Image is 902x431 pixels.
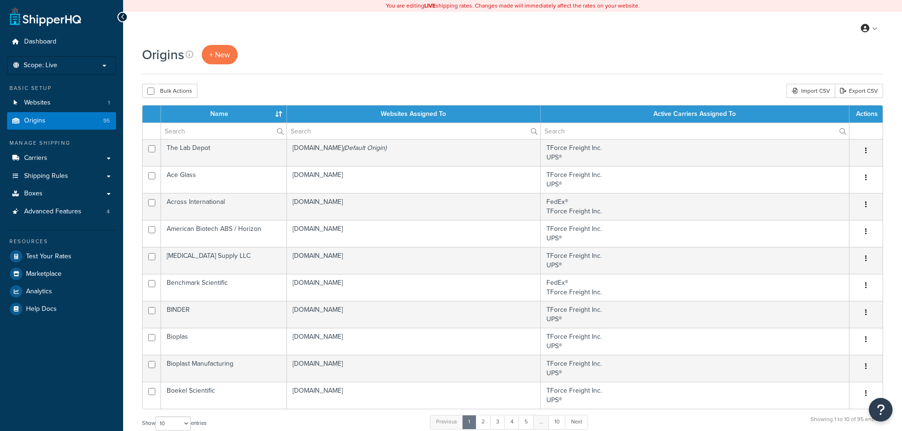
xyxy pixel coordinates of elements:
td: [DOMAIN_NAME] [287,274,541,301]
b: LIVE [424,1,436,10]
span: Shipping Rules [24,172,68,180]
a: Export CSV [835,84,883,98]
td: American Biotech ABS / Horizon [161,220,287,247]
i: (Default Origin) [343,143,386,153]
td: TForce Freight Inc. UPS® [541,301,849,328]
td: TForce Freight Inc. UPS® [541,166,849,193]
input: Search [541,123,849,139]
td: BINDER [161,301,287,328]
li: Advanced Features [7,203,116,220]
span: Origins [24,117,45,125]
td: TForce Freight Inc. UPS® [541,139,849,166]
a: Shipping Rules [7,167,116,185]
div: Manage Shipping [7,139,116,147]
th: Name : activate to sort column ascending [161,106,287,123]
th: Active Carriers Assigned To [541,106,849,123]
a: 2 [475,415,491,429]
a: Carriers [7,150,116,167]
a: Advanced Features 4 [7,203,116,220]
a: Websites 1 [7,94,116,112]
a: Previous [430,415,463,429]
td: [DOMAIN_NAME] [287,166,541,193]
span: Dashboard [24,38,56,46]
li: Websites [7,94,116,112]
span: Marketplace [26,270,62,278]
span: Carriers [24,154,47,162]
td: TForce Freight Inc. UPS® [541,355,849,382]
a: Help Docs [7,300,116,317]
th: Actions [849,106,883,123]
td: Across International [161,193,287,220]
a: + New [202,45,238,64]
a: 10 [548,415,566,429]
span: Analytics [26,288,52,296]
td: Boekel Scientific [161,382,287,409]
a: ShipperHQ Home [10,7,81,26]
span: Scope: Live [24,62,57,70]
div: Resources [7,237,116,246]
a: 4 [504,415,519,429]
a: Next [565,415,588,429]
div: Basic Setup [7,84,116,92]
td: [DOMAIN_NAME] [287,220,541,247]
span: Boxes [24,190,43,198]
span: Test Your Rates [26,253,71,261]
h1: Origins [142,45,184,64]
a: Boxes [7,185,116,202]
a: Test Your Rates [7,248,116,265]
span: 4 [107,208,110,216]
td: [DOMAIN_NAME] [287,328,541,355]
input: Search [287,123,540,139]
span: + New [209,49,230,60]
td: [DOMAIN_NAME] [287,247,541,274]
span: 95 [103,117,110,125]
td: FedEx® TForce Freight Inc. [541,193,849,220]
td: [DOMAIN_NAME] [287,301,541,328]
input: Search [161,123,286,139]
td: [DOMAIN_NAME] [287,382,541,409]
td: [DOMAIN_NAME] [287,139,541,166]
td: Bioplast Manufacturing [161,355,287,382]
a: Marketplace [7,265,116,282]
td: TForce Freight Inc. UPS® [541,328,849,355]
button: Open Resource Center [869,398,893,422]
td: [MEDICAL_DATA] Supply LLC [161,247,287,274]
td: [DOMAIN_NAME] [287,193,541,220]
span: Advanced Features [24,208,81,216]
td: Ace Glass [161,166,287,193]
label: Show entries [142,416,206,431]
td: The Lab Depot [161,139,287,166]
a: 3 [490,415,505,429]
li: Origins [7,112,116,130]
td: [DOMAIN_NAME] [287,355,541,382]
td: FedEx® TForce Freight Inc. [541,274,849,301]
a: Analytics [7,283,116,300]
td: Benchmark Scientific [161,274,287,301]
select: Showentries [155,416,191,431]
a: 1 [462,415,476,429]
td: TForce Freight Inc. UPS® [541,382,849,409]
td: TForce Freight Inc. UPS® [541,220,849,247]
a: … [533,415,549,429]
th: Websites Assigned To [287,106,541,123]
div: Import CSV [786,84,835,98]
td: TForce Freight Inc. UPS® [541,247,849,274]
td: Bioplas [161,328,287,355]
span: Websites [24,99,51,107]
span: 1 [108,99,110,107]
a: 5 [518,415,534,429]
a: Origins 95 [7,112,116,130]
span: Help Docs [26,305,57,313]
button: Bulk Actions [142,84,197,98]
a: Dashboard [7,33,116,51]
